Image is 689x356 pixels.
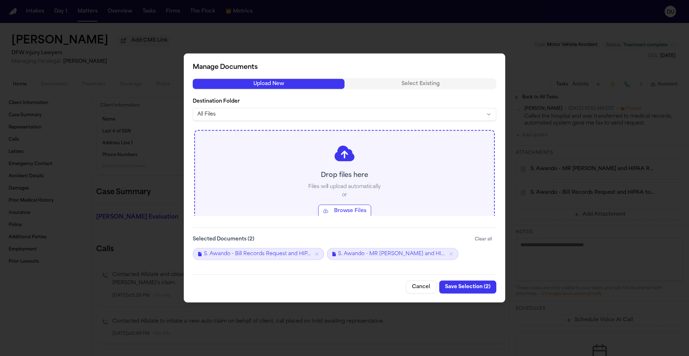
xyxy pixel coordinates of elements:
button: Cancel [406,281,436,294]
button: Browse Files [318,205,371,217]
span: S. Awando - Bill Records Request and HIPAA to [DEMOGRAPHIC_DATA] Mansfield - [DATE] [204,250,311,258]
p: Files will upload automatically [308,183,381,191]
h2: Manage Documents [193,62,496,72]
span: S. Awando - MR [PERSON_NAME] and HIPAA Release to [DEMOGRAPHIC_DATA] Mansfield - [DATE] [338,250,446,258]
button: Select Existing [344,79,496,89]
p: or [342,192,347,199]
button: Remove S. Awando - MR Request and HIPAA Release to Methodist Mansfield - 8.22.25 [449,252,454,257]
label: Selected Documents ( 2 ) [193,236,254,243]
p: Drop files here [321,170,368,181]
button: Save Selection (2) [439,281,496,294]
button: Clear all [470,234,496,245]
label: Destination Folder [193,98,496,105]
button: Remove S. Awando - Bill Records Request and HIPAA to Methodist Mansfield - 8.22.25 [314,252,319,257]
button: Upload New [193,79,344,89]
